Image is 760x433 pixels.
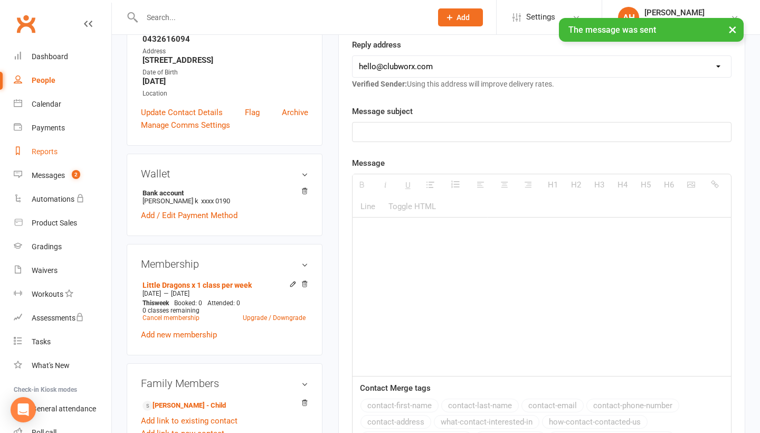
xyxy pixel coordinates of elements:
a: Automations [14,187,111,211]
label: Message [352,157,385,170]
h3: Membership [141,258,308,270]
div: People [32,76,55,84]
a: Gradings [14,235,111,259]
div: Open Intercom Messenger [11,397,36,422]
strong: Bank account [142,189,303,197]
div: Date of Birth [142,68,308,78]
span: Settings [526,5,555,29]
a: Product Sales [14,211,111,235]
div: Reports [32,147,58,156]
div: BBMA Sandgate [644,17,705,27]
div: What's New [32,361,70,370]
a: Payments [14,116,111,140]
input: Search... [139,10,424,25]
span: 0 classes remaining [142,307,199,314]
span: Booked: 0 [174,299,202,307]
a: Dashboard [14,45,111,69]
a: What's New [14,354,111,378]
a: Archive [282,106,308,119]
div: Gradings [32,242,62,251]
div: Address [142,46,308,57]
div: Workouts [32,290,63,298]
label: Message subject [352,105,413,118]
h3: Family Members [141,378,308,389]
a: Update Contact Details [141,106,223,119]
div: Tasks [32,337,51,346]
li: [PERSON_NAME] k [141,187,308,206]
strong: [STREET_ADDRESS] [142,55,308,65]
label: Contact Merge tags [360,382,431,394]
a: Tasks [14,330,111,354]
a: General attendance kiosk mode [14,397,111,421]
a: Add link to existing contact [141,415,237,427]
div: Assessments [32,314,84,322]
span: xxxx 0190 [201,197,230,205]
span: 2 [72,170,80,179]
a: [PERSON_NAME] - Child [142,400,226,411]
div: Automations [32,195,74,203]
a: Reports [14,140,111,164]
div: Payments [32,124,65,132]
span: Attended: 0 [207,299,240,307]
div: AH [618,7,639,28]
div: Waivers [32,266,58,275]
button: × [723,18,742,41]
a: Little Dragons x 1 class per week [142,281,252,289]
div: Calendar [32,100,61,108]
a: Clubworx [13,11,39,37]
a: Upgrade / Downgrade [243,314,306,322]
div: — [140,289,308,298]
a: Waivers [14,259,111,283]
span: [DATE] [142,290,161,297]
h3: Wallet [141,168,308,180]
span: [DATE] [171,290,189,297]
span: Add [457,13,470,22]
div: Messages [32,171,65,180]
a: Add / Edit Payment Method [141,209,237,222]
a: Flag [245,106,260,119]
div: The message was sent [559,18,744,42]
div: Location [142,89,308,99]
a: People [14,69,111,92]
a: Manage Comms Settings [141,119,230,131]
strong: Verified Sender: [352,80,407,88]
span: Using this address will improve delivery rates. [352,80,554,88]
div: General attendance [32,404,96,413]
div: Dashboard [32,52,68,61]
a: Calendar [14,92,111,116]
a: Cancel membership [142,314,199,322]
a: Assessments [14,306,111,330]
a: Add new membership [141,330,217,340]
div: [PERSON_NAME] [644,8,705,17]
a: Workouts [14,283,111,306]
a: Messages 2 [14,164,111,187]
button: Add [438,8,483,26]
span: This [142,299,155,307]
div: week [140,299,172,307]
div: Product Sales [32,219,77,227]
strong: [DATE] [142,77,308,86]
